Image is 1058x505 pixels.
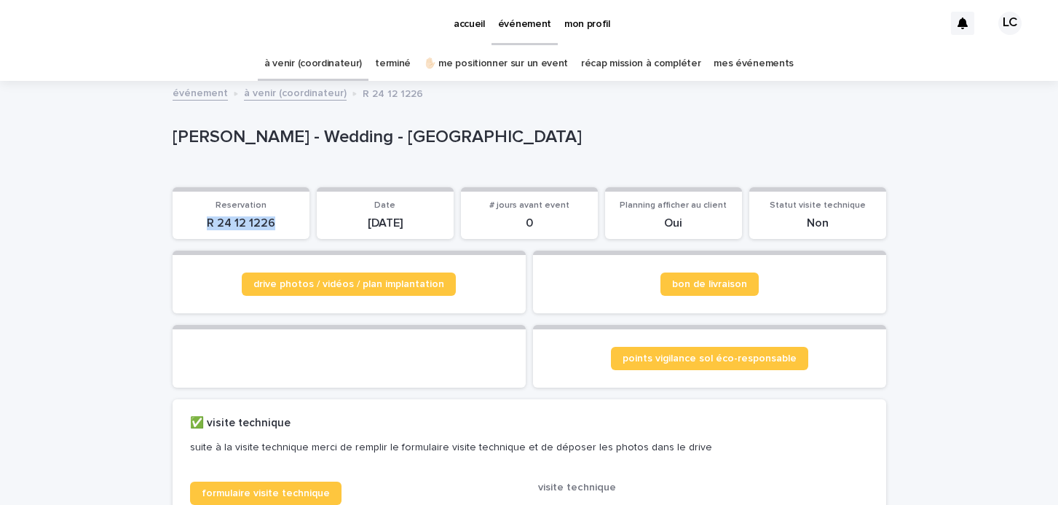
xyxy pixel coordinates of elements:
[216,201,267,210] span: Reservation
[660,273,759,296] a: bon de livraison
[253,279,444,289] span: drive photos / vidéos / plan implantation
[672,279,747,289] span: bon de livraison
[489,201,569,210] span: # jours avant event
[998,12,1022,35] div: LC
[623,353,797,364] span: points vigilance sol éco-responsable
[363,85,423,101] p: R 24 12 1226
[374,201,395,210] span: Date
[173,84,228,101] a: événement
[375,47,411,81] a: terminé
[611,347,808,370] a: points vigilance sol éco-responsable
[770,201,866,210] span: Statut visite technique
[190,482,342,505] a: formulaire visite technique
[714,47,794,81] a: mes événements
[758,216,877,230] p: Non
[29,9,170,38] img: Ls34BcGeRexTGTNfXpUC
[202,488,330,498] span: formulaire visite technique
[173,127,880,148] p: [PERSON_NAME] - Wedding - [GEOGRAPHIC_DATA]
[581,47,700,81] a: récap mission à compléter
[470,216,589,230] p: 0
[325,216,445,230] p: [DATE]
[614,216,733,230] p: Oui
[424,47,568,81] a: ✋🏻 me positionner sur un event
[620,201,727,210] span: Planning afficher au client
[181,216,301,230] p: R 24 12 1226
[264,47,362,81] a: à venir (coordinateur)
[538,482,616,493] span: visite technique
[244,84,347,101] a: à venir (coordinateur)
[190,441,863,454] p: suite à la visite technique merci de remplir le formulaire visite technique et de déposer les pho...
[242,273,456,296] a: drive photos / vidéos / plan implantation
[190,417,291,430] h2: ✅ visite technique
